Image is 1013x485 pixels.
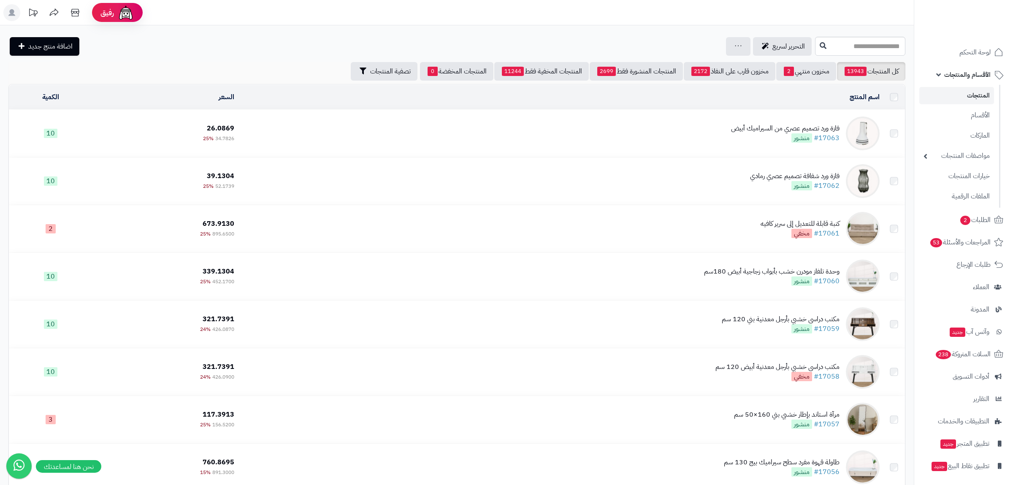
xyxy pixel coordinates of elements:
a: كل المنتجات13943 [837,62,905,81]
span: 10 [44,176,57,186]
span: أدوات التسويق [953,371,989,382]
span: 117.3913 [203,409,234,420]
span: 34.7826 [215,135,234,142]
span: منشور [791,467,812,477]
a: #17062 [814,181,840,191]
span: التقارير [973,393,989,405]
a: اسم المنتج [850,92,880,102]
span: اضافة منتج جديد [28,41,73,51]
span: 760.8695 [203,457,234,467]
span: 25% [200,278,211,285]
span: 25% [203,135,214,142]
img: مكتب دراسي خشبي بأرجل معدنية بني 120 سم [846,307,880,341]
a: المنتجات [919,87,994,104]
span: 24% [200,325,211,333]
span: 426.0900 [212,373,234,381]
span: الأقسام والمنتجات [944,69,991,81]
a: خيارات المنتجات [919,167,994,185]
span: 891.3000 [212,469,234,476]
a: اضافة منتج جديد [10,37,79,56]
img: كنبة قابلة للتعديل إلى سرير كافيه [846,212,880,246]
span: مخفي [791,229,812,238]
div: مكتب دراسي خشبي بأرجل معدنية أبيض 120 سم [715,362,840,372]
div: مرآة استاند بإطار خشبي بني 160×50 سم [734,410,840,420]
span: جديد [950,328,965,337]
span: لوحة التحكم [959,46,991,58]
a: #17058 [814,371,840,382]
img: مكتب دراسي خشبي بأرجل معدنية أبيض 120 سم [846,355,880,389]
a: طلبات الإرجاع [919,255,1008,275]
a: المراجعات والأسئلة53 [919,232,1008,252]
a: وآتس آبجديد [919,322,1008,342]
span: 52.1739 [215,182,234,190]
a: التحرير لسريع [753,37,812,56]
span: 2 [46,224,56,233]
a: المدونة [919,299,1008,320]
div: وحدة تلفاز مودرن خشب بأبواب زجاجية أبيض 180سم [704,267,840,276]
span: الطلبات [959,214,991,226]
a: أدوات التسويق [919,366,1008,387]
span: 673.9130 [203,219,234,229]
span: 321.7391 [203,362,234,372]
span: 13943 [845,67,867,76]
span: 53 [930,238,942,247]
a: #17057 [814,419,840,429]
a: المنتجات المنشورة فقط2699 [590,62,683,81]
a: الملفات الرقمية [919,187,994,206]
img: ai-face.png [117,4,134,21]
span: 2 [960,216,970,225]
span: 2 [784,67,794,76]
span: التحرير لسريع [772,41,805,51]
a: تطبيق المتجرجديد [919,434,1008,454]
button: تصفية المنتجات [351,62,417,81]
a: #17061 [814,228,840,238]
span: جديد [932,462,947,471]
div: طاولة قهوة مفرد سطح سيراميك بيج 130 سم [724,458,840,467]
a: مواصفات المنتجات [919,147,994,165]
a: مخزون منتهي2 [776,62,836,81]
span: منشور [791,133,812,143]
span: التطبيقات والخدمات [938,415,989,427]
a: الأقسام [919,106,994,125]
span: تطبيق نقاط البيع [931,460,989,472]
a: الكمية [42,92,59,102]
span: 895.6500 [212,230,234,238]
span: 3 [46,415,56,424]
span: 26.0869 [207,123,234,133]
span: 238 [936,350,951,359]
img: طاولة قهوة مفرد سطح سيراميك بيج 130 سم [846,450,880,484]
span: 10 [44,320,57,329]
span: 25% [203,182,214,190]
span: 2699 [597,67,616,76]
span: العملاء [973,281,989,293]
span: 156.5200 [212,421,234,428]
span: المدونة [971,303,989,315]
a: #17060 [814,276,840,286]
span: منشور [791,181,812,190]
span: منشور [791,324,812,333]
span: مخفي [791,372,812,381]
span: 10 [44,129,57,138]
span: 39.1304 [207,171,234,181]
img: مرآة استاند بإطار خشبي بني 160×50 سم [846,403,880,436]
span: 321.7391 [203,314,234,324]
span: 2172 [691,67,710,76]
span: رفيق [100,8,114,18]
div: فازة ورد تصميم عصري من السيراميك أبيض [731,124,840,133]
span: وآتس آب [949,326,989,338]
span: 10 [44,367,57,377]
span: 11244 [502,67,524,76]
div: مكتب دراسي خشبي بأرجل معدنية بني 120 سم [722,314,840,324]
a: #17063 [814,133,840,143]
a: السعر [219,92,234,102]
img: فازة ورد شفافة تصميم عصري رمادي [846,164,880,198]
span: المراجعات والأسئلة [929,236,991,248]
a: المنتجات المخفضة0 [420,62,493,81]
span: 25% [200,421,211,428]
a: تحديثات المنصة [22,4,43,23]
a: الماركات [919,127,994,145]
a: التطبيقات والخدمات [919,411,1008,431]
a: التقارير [919,389,1008,409]
div: فازة ورد شفافة تصميم عصري رمادي [750,171,840,181]
a: المنتجات المخفية فقط11244 [494,62,589,81]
